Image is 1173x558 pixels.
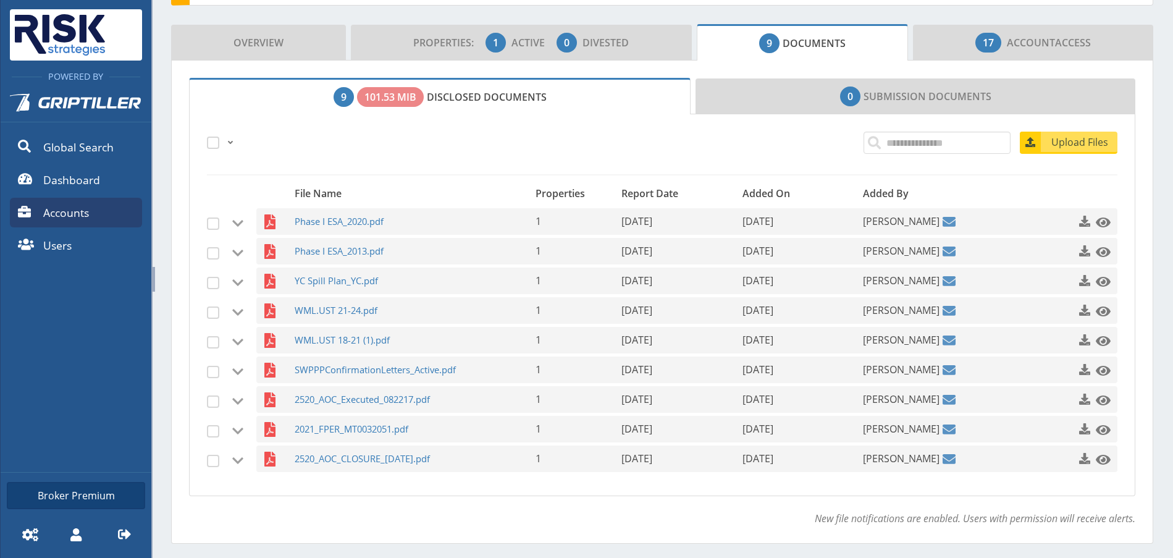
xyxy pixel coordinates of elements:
[43,237,72,253] span: Users
[295,327,503,353] span: WML.UST 18-21 (1).pdf
[233,30,284,55] span: Overview
[43,172,100,188] span: Dashboard
[863,238,940,264] span: [PERSON_NAME]
[536,333,541,347] span: 1
[1092,359,1108,381] a: Click to preview this file
[7,482,145,509] a: Broker Premium
[742,244,773,258] span: [DATE]
[621,244,652,258] span: [DATE]
[1092,448,1108,470] a: Click to preview this file
[742,214,773,228] span: [DATE]
[696,78,1135,114] a: Submission Documents
[43,139,114,155] span: Global Search
[1020,132,1117,154] a: Upload Files
[621,452,652,465] span: [DATE]
[1007,36,1055,49] span: Account
[341,90,347,104] span: 9
[564,35,570,50] span: 0
[742,303,773,317] span: [DATE]
[1043,135,1117,150] span: Upload Files
[621,363,652,376] span: [DATE]
[1092,418,1108,441] a: Click to preview this file
[295,386,503,413] span: 2520_AOC_Executed_082217.pdf
[536,422,541,436] span: 1
[1092,270,1108,292] a: Click to preview this file
[536,363,541,376] span: 1
[767,36,772,51] span: 9
[536,214,541,228] span: 1
[582,36,629,49] span: Divested
[742,274,773,287] span: [DATE]
[859,185,1032,202] div: Added By
[742,333,773,347] span: [DATE]
[295,297,503,324] span: WML.UST 21-24.pdf
[847,89,853,104] span: 0
[295,357,503,383] span: SWPPPConfirmationLetters_Active.pdf
[621,214,652,228] span: [DATE]
[975,30,1091,55] span: Access
[621,392,652,406] span: [DATE]
[295,238,503,264] span: Phase I ESA_2013.pdf
[1092,300,1108,322] a: Click to preview this file
[863,416,940,442] span: [PERSON_NAME]
[1092,389,1108,411] a: Click to preview this file
[621,422,652,436] span: [DATE]
[863,208,940,235] span: [PERSON_NAME]
[739,185,859,202] div: Added On
[413,36,483,49] span: Properties:
[189,78,691,115] a: Disclosed Documents
[295,416,503,442] span: 2021_FPER_MT0032051.pdf
[759,31,846,56] span: Documents
[536,244,541,258] span: 1
[863,297,940,324] span: [PERSON_NAME]
[43,205,89,221] span: Accounts
[532,185,618,202] div: Properties
[511,36,554,49] span: Active
[742,363,773,376] span: [DATE]
[618,185,738,202] div: Report Date
[1092,240,1108,263] a: Click to preview this file
[621,333,652,347] span: [DATE]
[1092,211,1108,233] a: Click to preview this file
[10,132,142,162] a: Global Search
[983,35,994,50] span: 17
[10,230,142,260] a: Users
[42,70,109,82] span: Powered By
[1,83,151,129] a: Griptiller
[815,512,1135,525] em: New file notifications are enabled. Users with permission will receive alerts.
[621,274,652,287] span: [DATE]
[10,198,142,227] a: Accounts
[536,392,541,406] span: 1
[742,452,773,465] span: [DATE]
[10,9,110,61] img: Risk Strategies Company
[295,208,503,235] span: Phase I ESA_2020.pdf
[863,386,940,413] span: [PERSON_NAME]
[536,303,541,317] span: 1
[295,268,503,294] span: YC Spill Plan_YC.pdf
[364,90,416,104] span: 101.53 MiB
[863,327,940,353] span: [PERSON_NAME]
[493,35,498,50] span: 1
[1092,329,1108,352] a: Click to preview this file
[863,268,940,294] span: [PERSON_NAME]
[291,185,532,202] div: File Name
[742,392,773,406] span: [DATE]
[295,446,503,472] span: 2520_AOC_CLOSURE_[DATE].pdf
[863,357,940,383] span: [PERSON_NAME]
[742,422,773,436] span: [DATE]
[621,303,652,317] span: [DATE]
[10,165,142,195] a: Dashboard
[536,274,541,287] span: 1
[863,446,940,472] span: [PERSON_NAME]
[536,452,541,465] span: 1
